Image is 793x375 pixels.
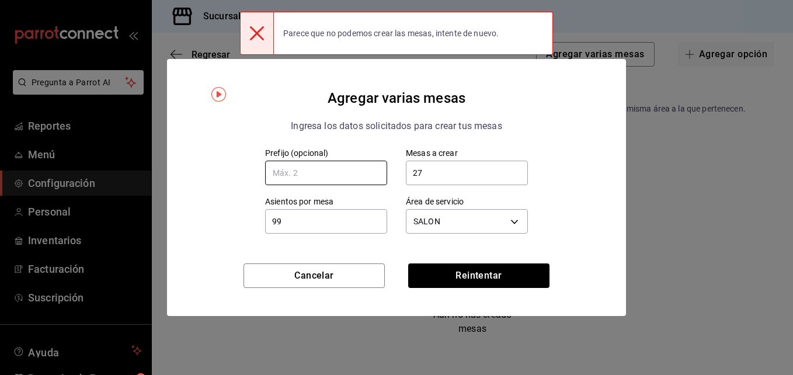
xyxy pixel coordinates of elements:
button: Cancelar [244,263,385,288]
label: Mesas a crear [406,148,528,157]
input: Máx. 99 [406,161,528,185]
label: Prefijo (opcional) [265,148,387,157]
button: Reintentar [408,263,549,288]
p: Ingresa los datos solicitados para crear tus mesas [291,119,502,134]
img: Tooltip marker [211,87,226,102]
div: SALON [406,209,528,234]
label: Área de servicio [406,197,528,205]
input: Máx. 2 [265,161,387,185]
div: Parece que no podemos crear las mesas, intente de nuevo. [274,20,508,46]
label: Asientos por mesa [265,197,387,205]
h4: Agregar varias mesas [328,87,465,109]
input: Máx. 99 [265,210,387,233]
